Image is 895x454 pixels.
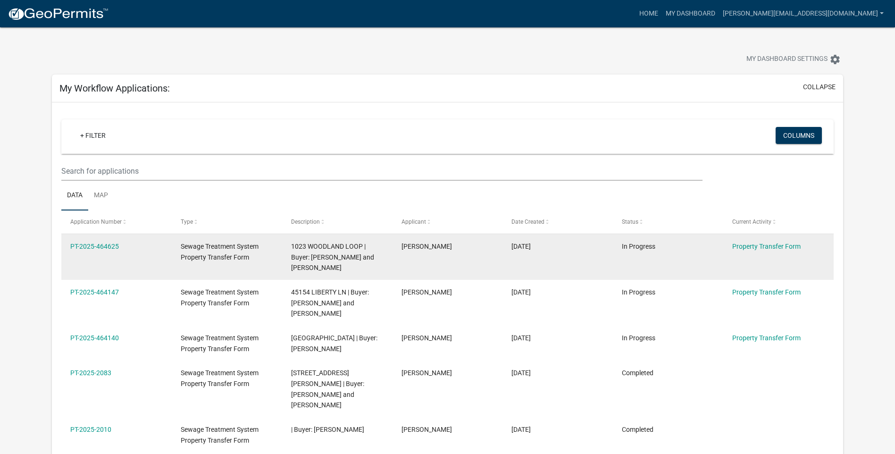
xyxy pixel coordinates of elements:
[511,369,531,377] span: 08/14/2025
[401,288,452,296] span: Melissa Davis
[291,369,364,409] span: 518 STANTON AVE W | Buyer: Amber J. Olson and Patrick L. Wellnitz
[73,127,113,144] a: + Filter
[732,334,801,342] a: Property Transfer Form
[401,426,452,433] span: Melissa Davis
[732,219,771,225] span: Current Activity
[622,243,655,250] span: In Progress
[401,243,452,250] span: Melissa Davis
[70,334,119,342] a: PT-2025-464140
[181,334,259,353] span: Sewage Treatment System Property Transfer Form
[511,219,544,225] span: Date Created
[401,334,452,342] span: Melissa Davis
[613,210,723,233] datatable-header-cell: Status
[70,369,111,377] a: PT-2025-2083
[88,181,114,211] a: Map
[829,54,841,65] i: settings
[719,5,887,23] a: [PERSON_NAME][EMAIL_ADDRESS][DOMAIN_NAME]
[803,82,836,92] button: collapse
[511,426,531,433] span: 08/08/2025
[291,426,364,433] span: | Buyer: Rebecca R. Johnson
[776,127,822,144] button: Columns
[291,288,369,318] span: 45154 LIBERTY LN | Buyer: Mark Christianson and Becky Christianson
[181,219,193,225] span: Type
[622,219,638,225] span: Status
[622,426,653,433] span: Completed
[732,288,801,296] a: Property Transfer Form
[70,219,122,225] span: Application Number
[401,369,452,377] span: Melissa Davis
[622,369,653,377] span: Completed
[636,5,662,23] a: Home
[746,54,828,65] span: My Dashboard Settings
[172,210,282,233] datatable-header-cell: Type
[61,210,172,233] datatable-header-cell: Application Number
[739,50,848,68] button: My Dashboard Settingssettings
[622,334,655,342] span: In Progress
[502,210,613,233] datatable-header-cell: Date Created
[291,219,320,225] span: Description
[732,243,801,250] a: Property Transfer Form
[61,181,88,211] a: Data
[70,426,111,433] a: PT-2025-2010
[59,83,170,94] h5: My Workflow Applications:
[511,334,531,342] span: 08/14/2025
[622,288,655,296] span: In Progress
[511,243,531,250] span: 08/15/2025
[61,161,703,181] input: Search for applications
[401,219,426,225] span: Applicant
[511,288,531,296] span: 08/14/2025
[70,288,119,296] a: PT-2025-464147
[181,288,259,307] span: Sewage Treatment System Property Transfer Form
[181,369,259,387] span: Sewage Treatment System Property Transfer Form
[282,210,393,233] datatable-header-cell: Description
[662,5,719,23] a: My Dashboard
[723,210,834,233] datatable-header-cell: Current Activity
[70,243,119,250] a: PT-2025-464625
[392,210,502,233] datatable-header-cell: Applicant
[181,426,259,444] span: Sewage Treatment System Property Transfer Form
[181,243,259,261] span: Sewage Treatment System Property Transfer Form
[291,243,374,272] span: 1023 WOODLAND LOOP | Buyer: Brianna Mattson and Joseph Mattson
[291,334,377,353] span: 24900 WALL LAKE POINT CIR | Buyer: Nancy Eldredge Hess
